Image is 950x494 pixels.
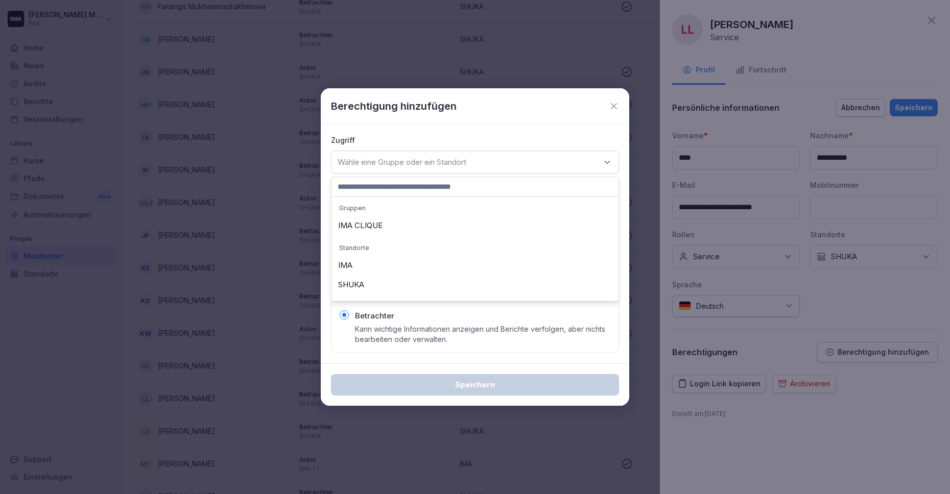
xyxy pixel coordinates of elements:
[331,98,457,114] p: Berechtigung hinzufügen
[334,256,616,275] div: IMA
[331,135,619,145] p: Zugriff
[334,239,616,256] p: Standorte
[334,275,616,294] div: SHUKA
[339,379,611,390] div: Speichern
[334,216,616,235] div: IMA CLIQUE
[338,157,466,167] p: Wähle eine Gruppe oder ein Standort
[331,374,619,396] button: Speichern
[355,310,394,322] p: Betrachter
[334,200,616,216] p: Gruppen
[355,324,610,344] p: Kann wichtige Informationen anzeigen und Berichte verfolgen, aber nichts bearbeiten oder verwalten.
